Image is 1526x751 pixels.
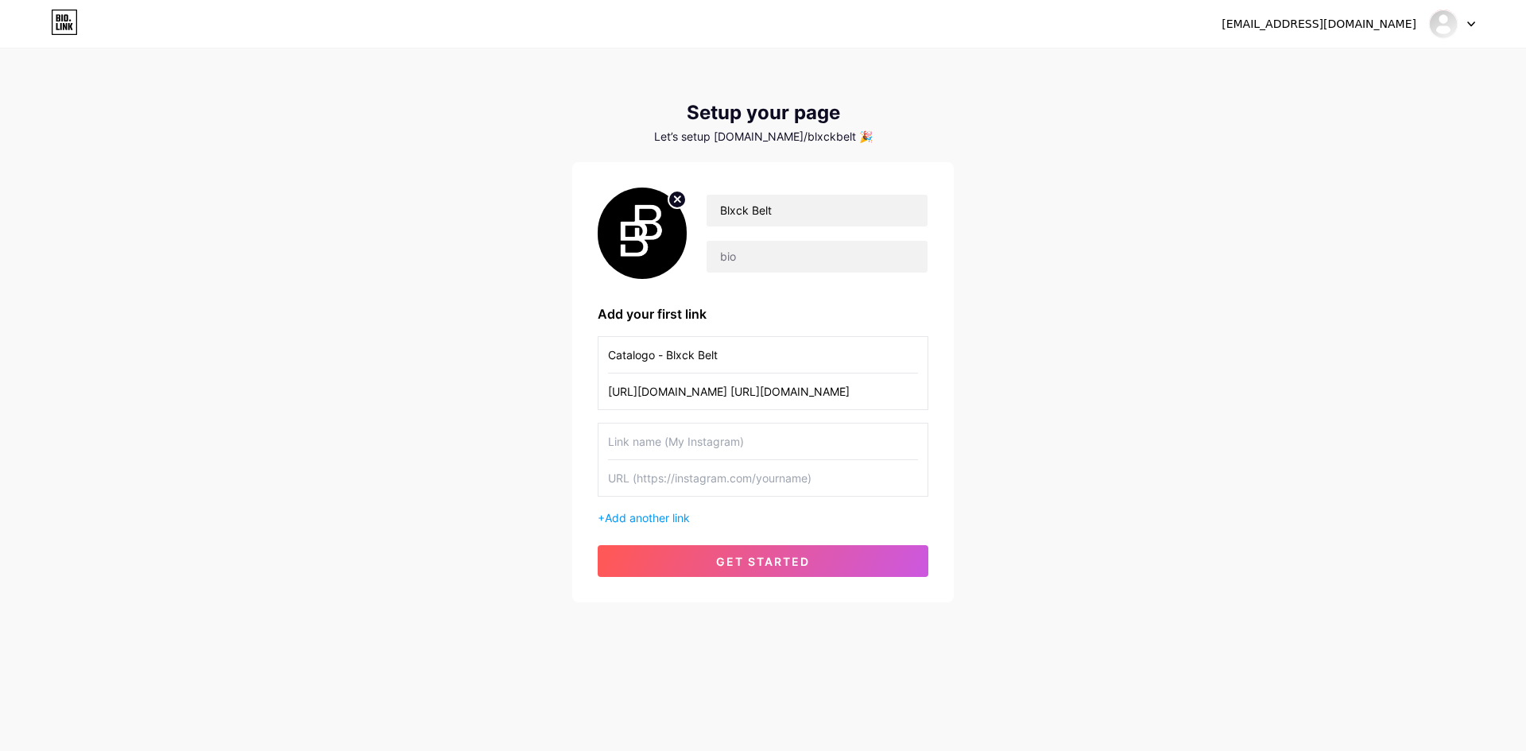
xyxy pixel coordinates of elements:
span: Add another link [605,511,690,525]
div: [EMAIL_ADDRESS][DOMAIN_NAME] [1222,16,1416,33]
img: profile pic [598,188,687,279]
input: URL (https://instagram.com/yourname) [608,460,918,496]
div: Setup your page [572,102,954,124]
div: + [598,509,928,526]
input: Link name (My Instagram) [608,424,918,459]
input: URL (https://instagram.com/yourname) [608,374,918,409]
div: Add your first link [598,304,928,323]
input: Your name [707,195,928,226]
img: blxckbelt [1428,9,1458,39]
button: get started [598,545,928,577]
span: get started [716,555,810,568]
input: bio [707,241,928,273]
input: Link name (My Instagram) [608,337,918,373]
div: Let’s setup [DOMAIN_NAME]/blxckbelt 🎉 [572,130,954,143]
